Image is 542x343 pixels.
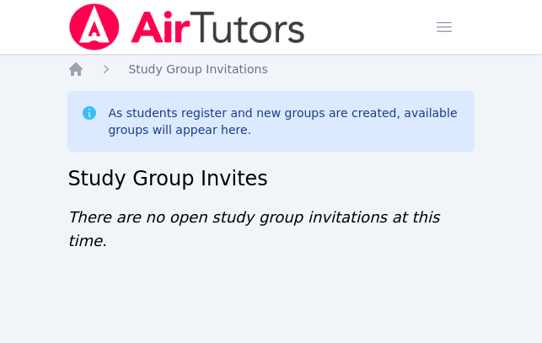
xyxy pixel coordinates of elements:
[67,3,306,51] img: Air Tutors
[67,208,439,249] span: There are no open study group invitations at this time.
[128,62,267,76] span: Study Group Invitations
[128,61,267,78] a: Study Group Invitations
[67,61,474,78] nav: Breadcrumb
[108,105,460,138] div: As students register and new groups are created, available groups will appear here.
[67,165,474,192] h2: Study Group Invites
